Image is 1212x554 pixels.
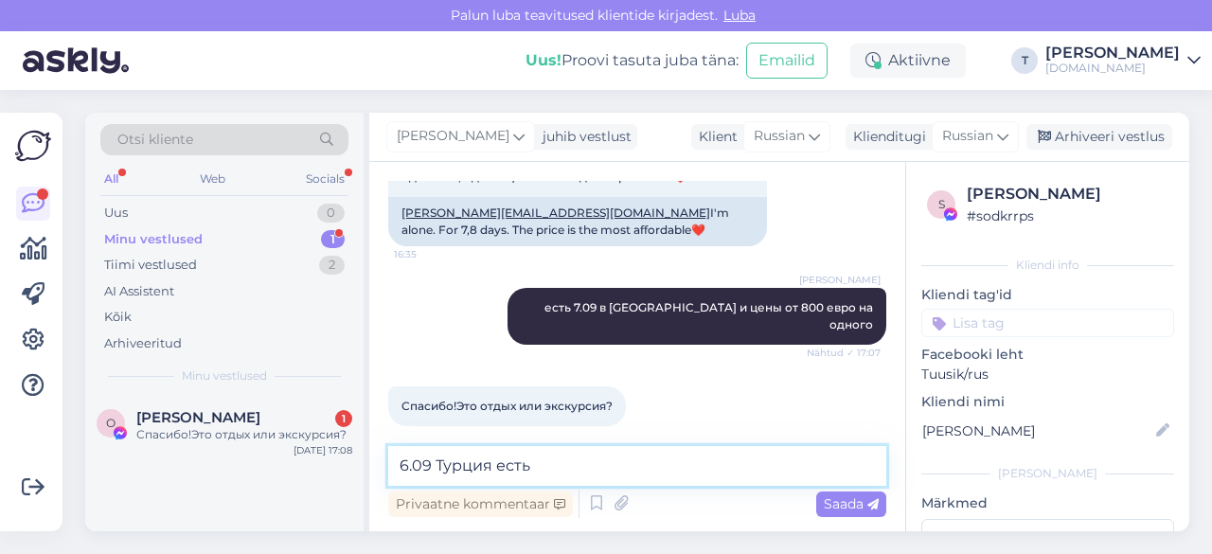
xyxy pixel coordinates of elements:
[942,126,993,147] span: Russian
[106,416,116,430] span: О
[921,309,1174,337] input: Lisa tag
[321,230,345,249] div: 1
[335,410,352,427] div: 1
[526,49,739,72] div: Proovi tasuta juba täna:
[388,197,767,246] div: I'm alone. For 7,8 days. The price is the most affordable❤️
[1026,124,1172,150] div: Arhiveeri vestlus
[1045,45,1201,76] a: [PERSON_NAME][DOMAIN_NAME]
[104,334,182,353] div: Arhiveeritud
[394,247,465,261] span: 16:35
[922,420,1152,441] input: Lisa nimi
[388,446,886,486] textarea: 6.09 Турция есть
[394,427,465,441] span: 17:08
[104,204,128,223] div: Uus
[136,426,352,443] div: Спасибо!Это отдых или экскурсия?
[921,465,1174,482] div: [PERSON_NAME]
[967,206,1168,226] div: # sodkrrps
[317,204,345,223] div: 0
[807,346,881,360] span: Nähtud ✓ 17:07
[718,7,761,24] span: Luba
[100,167,122,191] div: All
[1045,45,1180,61] div: [PERSON_NAME]
[921,345,1174,365] p: Facebooki leht
[401,399,613,413] span: Спасибо!Это отдых или экскурсия?
[526,51,561,69] b: Uus!
[196,167,229,191] div: Web
[294,443,352,457] div: [DATE] 17:08
[182,367,267,384] span: Minu vestlused
[401,206,710,220] a: [PERSON_NAME][EMAIL_ADDRESS][DOMAIN_NAME]
[117,130,193,150] span: Otsi kliente
[1011,47,1038,74] div: T
[921,493,1174,513] p: Märkmed
[15,128,51,164] img: Askly Logo
[754,126,805,147] span: Russian
[104,282,174,301] div: AI Assistent
[938,197,945,211] span: s
[746,43,828,79] button: Emailid
[967,183,1168,206] div: [PERSON_NAME]
[302,167,348,191] div: Socials
[846,127,926,147] div: Klienditugi
[799,273,881,287] span: [PERSON_NAME]
[921,392,1174,412] p: Kliendi nimi
[388,491,573,517] div: Privaatne kommentaar
[850,44,966,78] div: Aktiivne
[136,409,260,426] span: Ольга Федорова
[921,285,1174,305] p: Kliendi tag'id
[104,230,203,249] div: Minu vestlused
[824,495,879,512] span: Saada
[1045,61,1180,76] div: [DOMAIN_NAME]
[921,365,1174,384] p: Tuusik/rus
[544,300,876,331] span: есть 7.09 в [GEOGRAPHIC_DATA] и цены от 800 евро на одного
[104,256,197,275] div: Tiimi vestlused
[319,256,345,275] div: 2
[535,127,632,147] div: juhib vestlust
[104,308,132,327] div: Kõik
[921,257,1174,274] div: Kliendi info
[397,126,509,147] span: [PERSON_NAME]
[691,127,738,147] div: Klient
